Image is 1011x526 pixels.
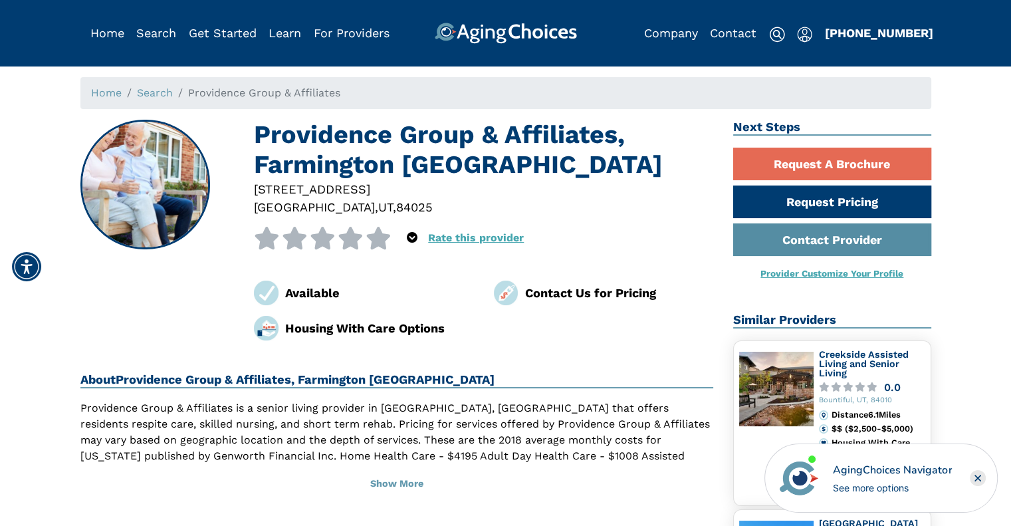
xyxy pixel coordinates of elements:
[91,86,122,99] a: Home
[819,396,925,405] div: Bountiful, UT, 84010
[314,26,390,40] a: For Providers
[769,27,785,43] img: search-icon.svg
[189,26,257,40] a: Get Started
[81,121,209,249] img: Providence Group & Affiliates, Farmington UT
[833,481,952,495] div: See more options
[136,23,176,44] div: Popover trigger
[254,180,713,198] div: [STREET_ADDRESS]
[136,26,176,40] a: Search
[776,456,822,501] img: avatar
[375,200,378,214] span: ,
[733,148,931,180] a: Request A Brochure
[819,410,828,420] img: distance.svg
[825,26,933,40] a: [PHONE_NUMBER]
[819,382,925,392] a: 0.0
[733,223,931,256] a: Contact Provider
[524,284,713,302] div: Contact Us for Pricing
[884,382,901,392] div: 0.0
[188,86,340,99] span: Providence Group & Affiliates
[254,200,375,214] span: [GEOGRAPHIC_DATA]
[797,27,812,43] img: user-icon.svg
[733,313,931,329] h2: Similar Providers
[760,268,903,279] a: Provider Customize Your Profile
[378,200,393,214] span: UT
[80,372,714,388] h2: About Providence Group & Affiliates, Farmington [GEOGRAPHIC_DATA]
[396,198,433,216] div: 84025
[285,284,474,302] div: Available
[833,462,952,478] div: AgingChoices Navigator
[428,231,524,244] a: Rate this provider
[80,77,931,109] nav: breadcrumb
[137,86,173,99] a: Search
[831,410,925,420] div: Distance 6.1 Miles
[819,349,909,378] a: Creekside Assisted Living and Senior Living
[407,227,417,249] div: Popover trigger
[644,26,698,40] a: Company
[254,120,713,180] h1: Providence Group & Affiliates, Farmington [GEOGRAPHIC_DATA]
[269,26,301,40] a: Learn
[434,23,576,44] img: AgingChoices
[797,23,812,44] div: Popover trigger
[970,470,986,486] div: Close
[733,186,931,218] a: Request Pricing
[90,26,124,40] a: Home
[831,424,925,434] div: $$ ($2,500-$5,000)
[831,438,925,458] div: Housing With Care Options
[710,26,756,40] a: Contact
[80,469,714,499] button: Show More
[80,400,714,496] p: Providence Group & Affiliates is a senior living provider in [GEOGRAPHIC_DATA], [GEOGRAPHIC_DATA]...
[733,120,931,136] h2: Next Steps
[393,200,396,214] span: ,
[819,424,828,434] img: cost.svg
[285,319,474,337] div: Housing With Care Options
[819,438,828,448] img: primary.svg
[12,252,41,281] div: Accessibility Menu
